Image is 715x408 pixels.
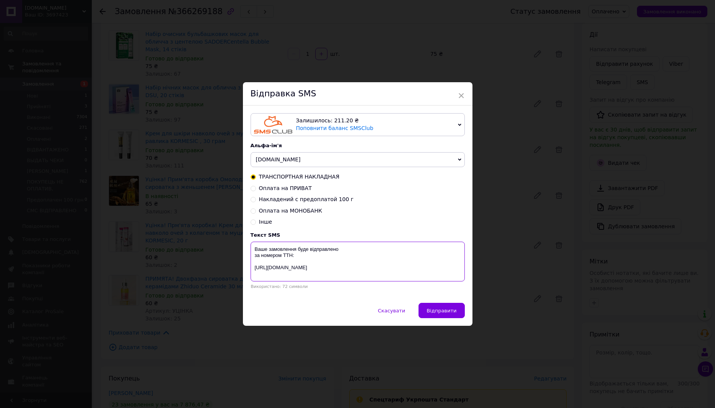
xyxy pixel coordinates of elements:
span: × [458,89,465,102]
div: Залишилось: 211.20 ₴ [296,117,455,125]
span: [DOMAIN_NAME] [256,156,301,163]
span: Відправити [427,308,456,314]
span: Інше [259,219,272,225]
button: Скасувати [370,303,413,318]
button: Відправити [419,303,464,318]
span: Альфа-ім'я [251,143,282,148]
a: Поповнити баланс SMSClub [296,125,373,131]
span: ТРАНСПОРТНАЯ НАКЛАДНАЯ [259,174,340,180]
div: Відправка SMS [243,82,472,106]
span: Скасувати [378,308,405,314]
span: Оплата на МОНОБАНК [259,208,322,214]
div: Використано: 72 символи [251,284,465,289]
div: Текст SMS [251,232,465,238]
textarea: Ваше замовлення буде відправлено за номером ТТН: [URL][DOMAIN_NAME] [251,242,465,281]
span: Накладений с предоплатой 100 г [259,196,354,202]
span: Оплата на ПРИВАТ [259,185,312,191]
